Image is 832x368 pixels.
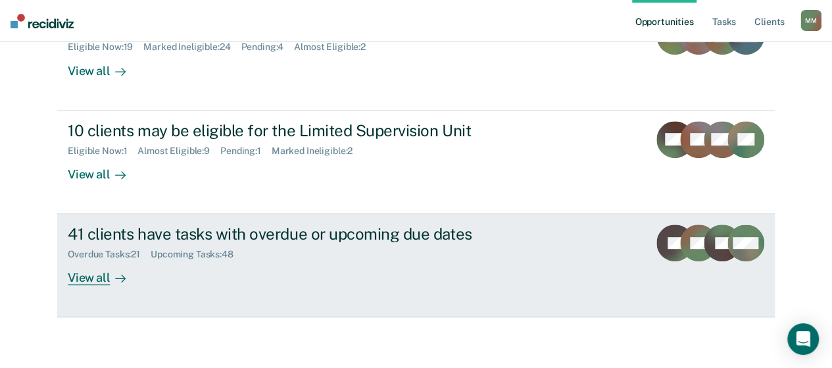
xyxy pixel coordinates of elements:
div: View all [68,53,141,78]
a: 21 clients may be eligible for earned dischargeEligible Now:19Marked Ineligible:24Pending:4Almost... [57,7,775,111]
div: M M [800,10,821,31]
a: 10 clients may be eligible for the Limited Supervision UnitEligible Now:1Almost Eligible:9Pending... [57,111,775,214]
div: Marked Ineligible : 24 [143,41,241,53]
div: Pending : 1 [220,145,272,157]
div: 41 clients have tasks with overdue or upcoming due dates [68,224,529,244]
div: View all [68,260,141,286]
button: MM [800,10,821,31]
img: Recidiviz [11,14,74,28]
div: Marked Ineligible : 2 [272,145,363,157]
div: Upcoming Tasks : 48 [151,249,244,260]
div: Open Intercom Messenger [787,323,819,355]
div: Almost Eligible : 2 [294,41,376,53]
div: Overdue Tasks : 21 [68,249,151,260]
div: Pending : 4 [241,41,294,53]
div: 10 clients may be eligible for the Limited Supervision Unit [68,121,529,140]
a: 41 clients have tasks with overdue or upcoming due datesOverdue Tasks:21Upcoming Tasks:48View all [57,214,775,317]
div: Eligible Now : 1 [68,145,137,157]
div: View all [68,156,141,182]
div: Almost Eligible : 9 [137,145,220,157]
div: Eligible Now : 19 [68,41,143,53]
